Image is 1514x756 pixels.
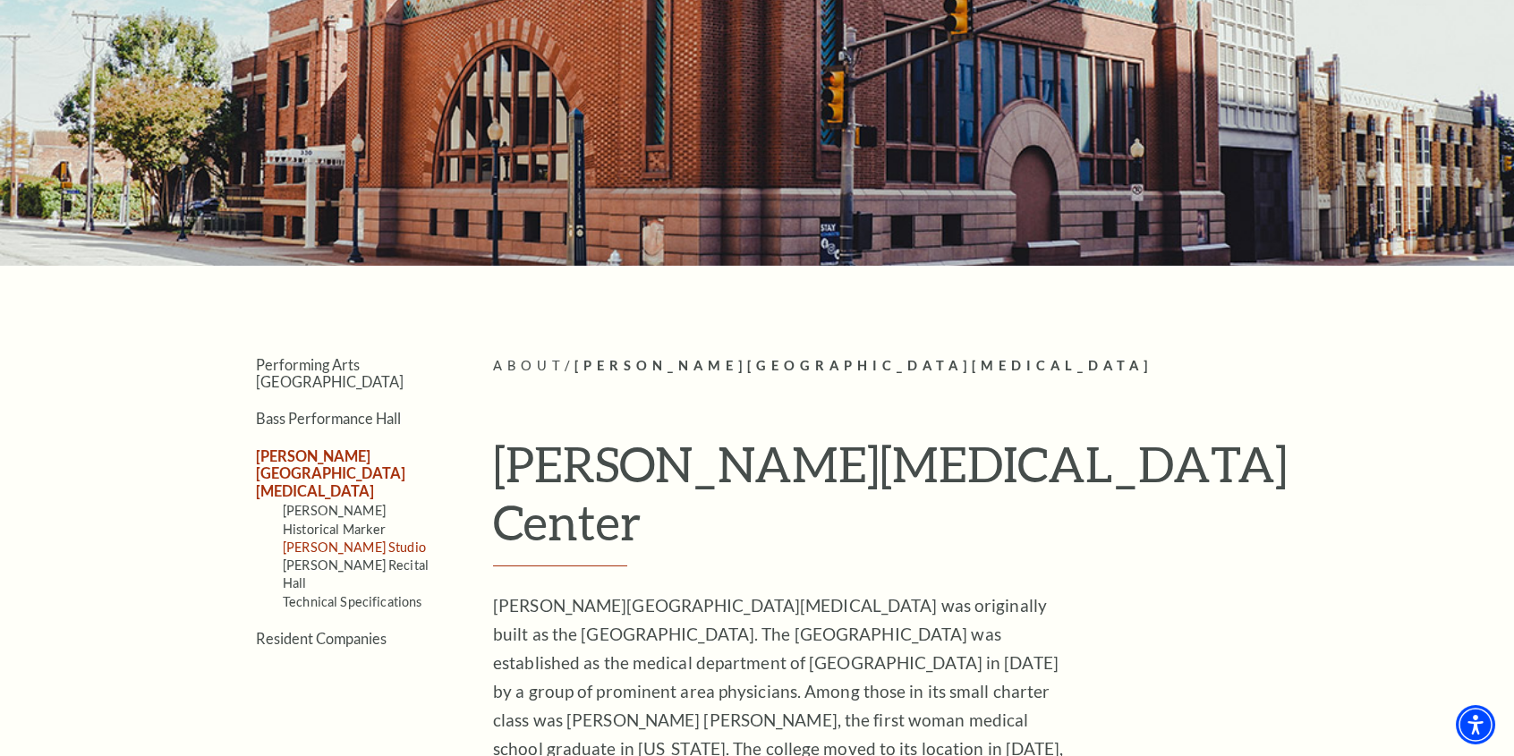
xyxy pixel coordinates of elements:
[1456,705,1495,744] div: Accessibility Menu
[283,557,429,590] a: [PERSON_NAME] Recital Hall
[493,435,1312,566] h1: [PERSON_NAME][MEDICAL_DATA] Center
[256,410,401,427] a: Bass Performance Hall
[574,358,1153,373] span: [PERSON_NAME][GEOGRAPHIC_DATA][MEDICAL_DATA]
[493,355,1312,378] p: /
[493,358,565,373] span: About
[256,630,387,647] a: Resident Companies
[283,539,426,555] a: [PERSON_NAME] Studio
[256,356,404,390] a: Performing Arts [GEOGRAPHIC_DATA]
[283,594,421,609] a: Technical Specifications
[283,503,386,536] a: [PERSON_NAME] Historical Marker
[256,447,405,499] a: [PERSON_NAME][GEOGRAPHIC_DATA][MEDICAL_DATA]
